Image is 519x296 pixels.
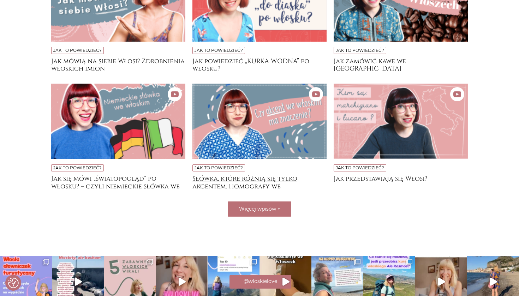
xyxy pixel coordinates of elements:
[8,278,19,288] img: Revisit consent button
[354,259,360,265] svg: Clone
[334,175,468,189] a: Jak przedstawiają się Włosi?
[53,165,102,170] a: Jak to powiedzieć?
[53,48,102,53] a: Jak to powiedzieć?
[334,58,468,72] a: Jak zamówić kawę we [GEOGRAPHIC_DATA]
[244,278,277,284] span: @wloskielove
[438,278,445,286] svg: Play
[406,259,412,265] svg: Clone
[336,165,384,170] a: Jak to powiedzieć?
[43,259,49,265] svg: Clone
[147,259,153,265] svg: Clone
[336,48,384,53] a: Jak to powiedzieć?
[228,201,291,217] button: Więcej wpisów +
[75,278,82,286] svg: Play
[282,278,290,286] svg: Play
[51,58,185,72] a: Jak mówią na siebie Włosi? Zdrobnienia włoskich imion
[250,259,257,265] svg: Clone
[195,165,243,170] a: Jak to powiedzieć?
[192,58,327,72] a: Jak powiedzieć „KURKA WODNA” po włosku?
[51,175,185,189] a: Jak się mówi „światopogląd” po włosku? – czyli niemieckie słówka we włoskim
[195,48,243,53] a: Jak to powiedzieć?
[278,206,280,212] span: +
[179,278,186,286] svg: Play
[229,275,291,289] a: Instagram @wloskielove
[490,278,497,286] svg: Play
[8,278,19,288] button: Preferencje co do zgód
[239,206,276,212] span: Więcej wpisów
[192,175,327,189] a: Słówka, które różnią się tylko akcentem. Homografy we [DEMOGRAPHIC_DATA]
